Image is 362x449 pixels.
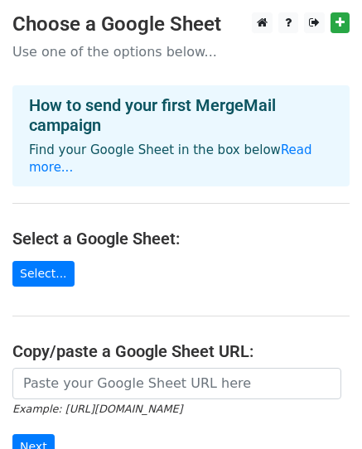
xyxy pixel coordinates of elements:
[12,261,75,287] a: Select...
[29,142,312,175] a: Read more...
[12,12,350,36] h3: Choose a Google Sheet
[29,142,333,176] p: Find your Google Sheet in the box below
[29,95,333,135] h4: How to send your first MergeMail campaign
[12,403,182,415] small: Example: [URL][DOMAIN_NAME]
[12,368,341,399] input: Paste your Google Sheet URL here
[12,43,350,60] p: Use one of the options below...
[12,341,350,361] h4: Copy/paste a Google Sheet URL:
[12,229,350,249] h4: Select a Google Sheet:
